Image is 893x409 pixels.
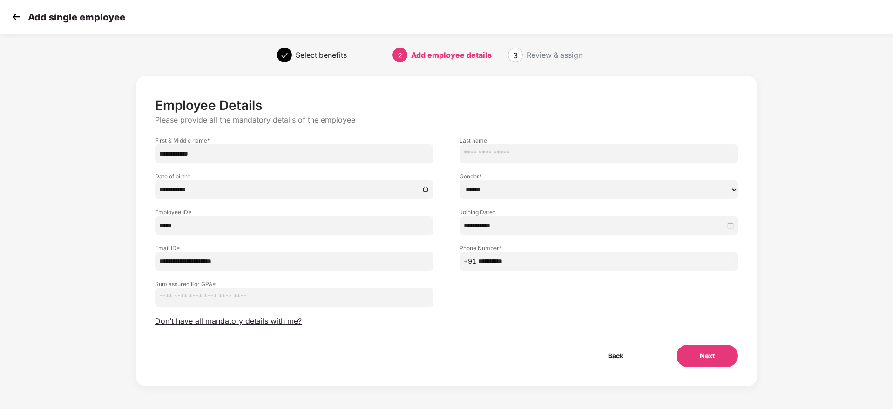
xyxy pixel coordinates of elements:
[677,345,738,367] button: Next
[585,345,647,367] button: Back
[155,208,433,216] label: Employee ID
[155,97,738,113] p: Employee Details
[155,244,433,252] label: Email ID
[460,172,738,180] label: Gender
[460,244,738,252] label: Phone Number
[155,115,738,125] p: Please provide all the mandatory details of the employee
[155,316,302,326] span: Don’t have all mandatory details with me?
[296,48,347,62] div: Select benefits
[464,256,476,266] span: +91
[155,136,433,144] label: First & Middle name
[527,48,582,62] div: Review & assign
[411,48,492,62] div: Add employee details
[155,280,433,288] label: Sum assured For GPA
[513,51,518,60] span: 3
[460,136,738,144] label: Last name
[460,208,738,216] label: Joining Date
[9,10,23,24] img: svg+xml;base64,PHN2ZyB4bWxucz0iaHR0cDovL3d3dy53My5vcmcvMjAwMC9zdmciIHdpZHRoPSIzMCIgaGVpZ2h0PSIzMC...
[398,51,402,60] span: 2
[28,12,125,23] p: Add single employee
[281,52,288,59] span: check
[155,172,433,180] label: Date of birth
